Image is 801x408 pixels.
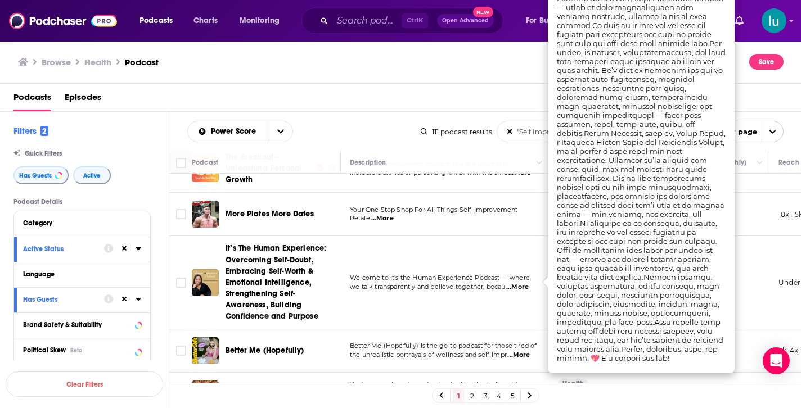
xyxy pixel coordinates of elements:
a: Browse [42,57,71,67]
div: Language [23,270,134,278]
div: Description [350,156,386,169]
button: Political SkewBeta [23,343,141,357]
a: More Plates More Dates [226,208,314,220]
a: Show notifications dropdown [731,11,748,30]
span: Power Score [211,128,260,135]
h2: Choose List sort [187,121,293,142]
button: open menu [188,128,269,135]
span: You've never heard a podcast quite like this before...It's [350,380,520,388]
span: Ctrl K [402,13,428,28]
button: Has Guests [23,292,104,306]
span: Podcasts [139,13,173,29]
button: open menu [269,121,292,142]
p: Podcast Details [13,198,151,206]
span: Logged in as lusodano [762,8,786,33]
img: Better Me (Hopefully) [192,337,219,364]
button: Column Actions [753,156,767,170]
span: ...More [507,351,530,360]
a: It’s The Human Experience: Overcoming Self-Doubt, Embracing Self-Worth & Emotional Intelligence, ... [226,243,337,321]
a: Podcasts [13,88,51,111]
div: Search podcasts, credits, & more... [312,8,514,34]
h2: Filters [13,125,48,136]
img: Big Lash Energy - Girl Talk, Elevated! [192,380,219,407]
div: Has Guests [23,296,97,303]
a: 1 [453,389,464,402]
span: Charts [193,13,218,29]
div: Brand Safety & Suitability [23,321,132,329]
span: Political Skew [23,346,66,354]
button: open menu [704,121,784,142]
button: Clear Filters [6,371,163,397]
a: Better Me (Hopefully) [226,345,304,356]
p: 2k-4k [778,346,798,355]
div: 111 podcast results [421,128,492,136]
span: we talk transparently and believe together, becau [350,283,505,291]
button: Language [23,267,141,281]
div: Open Intercom Messenger [763,347,790,374]
a: Health [558,379,588,388]
span: ...More [506,283,529,292]
button: Active Status [23,242,104,256]
h1: Health [84,57,111,67]
a: Charts [186,12,224,30]
span: Your One Stop Shop For All Things Self-Improvement [350,206,518,214]
span: More Plates More Dates [226,209,314,219]
button: Has Guests [13,166,69,184]
button: Brand Safety & Suitability [23,318,141,332]
span: Toggle select row [176,346,186,356]
a: Episodes [65,88,101,111]
button: Save [749,54,784,70]
button: open menu [518,12,584,30]
div: Category [23,219,134,227]
a: 5 [507,389,518,402]
button: Category [23,216,141,230]
span: Monitoring [240,13,280,29]
button: Open AdvancedNew [437,14,494,28]
span: Has Guests [19,173,52,179]
span: It’s The Human Experience: Overcoming Self-Doubt, Embracing Self-Worth & Emotional Intelligence, ... [226,243,326,320]
img: More Plates More Dates [192,201,219,228]
button: open menu [232,12,294,30]
span: Toggle select row [176,164,186,174]
div: Beta [70,347,83,354]
span: For Business [526,13,570,29]
span: Toggle select row [176,209,186,219]
a: 3 [480,389,491,402]
span: 2 [40,126,48,136]
span: Toggle select row [176,278,186,288]
div: Active Status [23,245,97,253]
span: Welcome to It’s the Human Experience Podcast — where [350,274,530,282]
span: the unrealistic portrayals of wellness and self-impr [350,351,507,359]
span: Active [83,173,101,179]
span: Open Advanced [442,18,489,24]
span: Better Me (Hopefully) is the go-to podcast for those tired of [350,342,537,350]
span: New [473,7,493,17]
span: Relate [350,214,370,222]
span: Better Me (Hopefully) [226,346,304,355]
img: It’s The Human Experience: Overcoming Self-Doubt, Embracing Self-Worth & Emotional Intelligence, ... [192,269,219,296]
button: Column Actions [533,156,546,170]
div: Podcast [192,156,218,169]
a: 2 [466,389,478,402]
input: Search podcasts, credits, & more... [332,12,402,30]
button: open menu [132,12,187,30]
img: User Profile [762,8,786,33]
img: Podchaser - Follow, Share and Rate Podcasts [9,10,117,31]
a: 4 [493,389,505,402]
span: ...More [371,214,394,223]
button: Active [73,166,111,184]
span: Quick Filters [25,149,62,157]
button: Show profile menu [762,8,786,33]
h3: Podcast [125,57,159,67]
